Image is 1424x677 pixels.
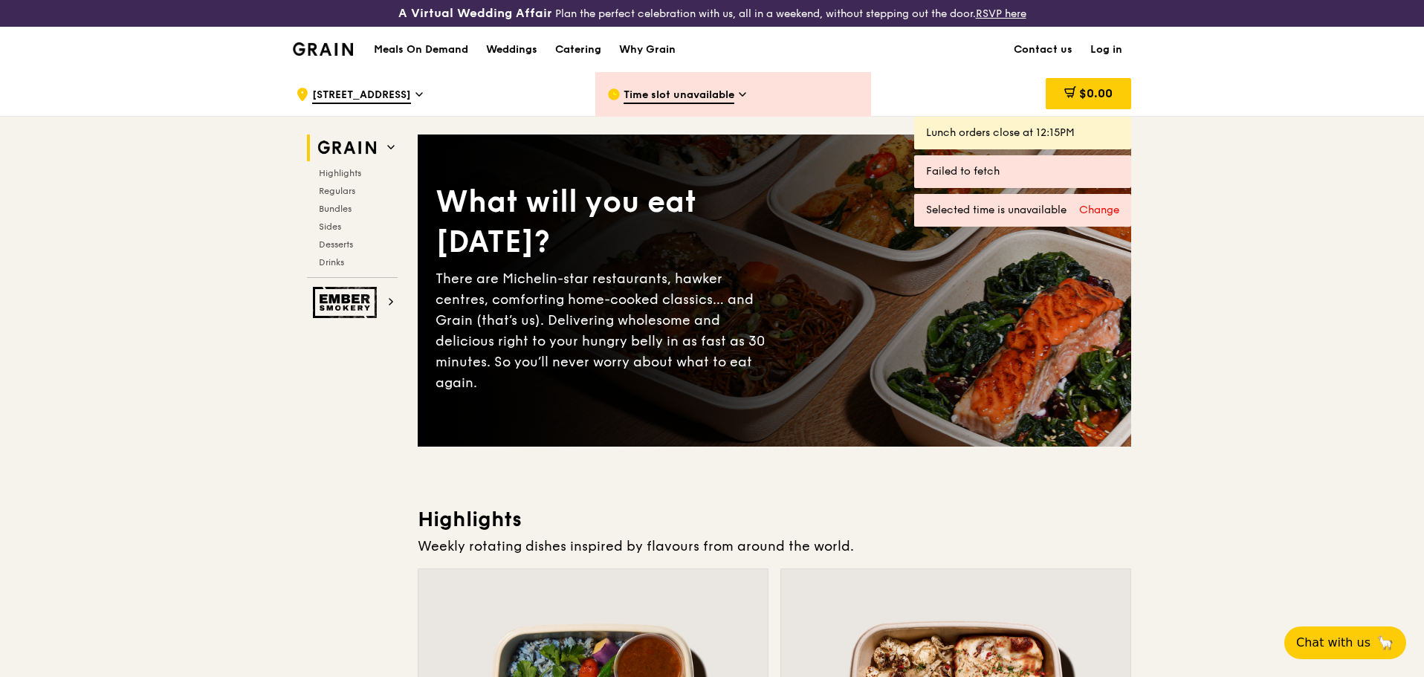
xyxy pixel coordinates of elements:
a: Catering [546,27,610,72]
a: RSVP here [976,7,1026,20]
span: $0.00 [1079,86,1113,100]
span: Time slot unavailable [624,88,734,104]
span: 🦙 [1376,634,1394,652]
div: Why Grain [619,27,676,72]
div: Weekly rotating dishes inspired by flavours from around the world. [418,536,1131,557]
span: Drinks [319,257,344,268]
div: What will you eat [DATE]? [436,182,774,262]
div: Change [1079,203,1119,218]
button: Chat with us🦙 [1284,626,1406,659]
div: Lunch orders close at 12:15PM [926,126,1119,140]
a: Why Grain [610,27,685,72]
img: Ember Smokery web logo [313,287,381,318]
a: Contact us [1005,27,1081,72]
h3: Highlights [418,506,1131,533]
div: Weddings [486,27,537,72]
div: Failed to fetch [926,164,1119,179]
div: Selected time is unavailable [926,203,1119,218]
a: Weddings [477,27,546,72]
a: Log in [1081,27,1131,72]
span: Regulars [319,186,355,196]
img: Grain [293,42,353,56]
div: Plan the perfect celebration with us, all in a weekend, without stepping out the door. [284,6,1140,21]
span: Sides [319,221,341,232]
h1: Meals On Demand [374,42,468,57]
div: Catering [555,27,601,72]
h3: A Virtual Wedding Affair [398,6,552,21]
span: [STREET_ADDRESS] [312,88,411,104]
a: GrainGrain [293,26,353,71]
span: Chat with us [1296,634,1370,652]
div: There are Michelin-star restaurants, hawker centres, comforting home-cooked classics… and Grain (... [436,268,774,393]
span: Desserts [319,239,353,250]
span: Bundles [319,204,352,214]
span: Highlights [319,168,361,178]
img: Grain web logo [313,135,381,161]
